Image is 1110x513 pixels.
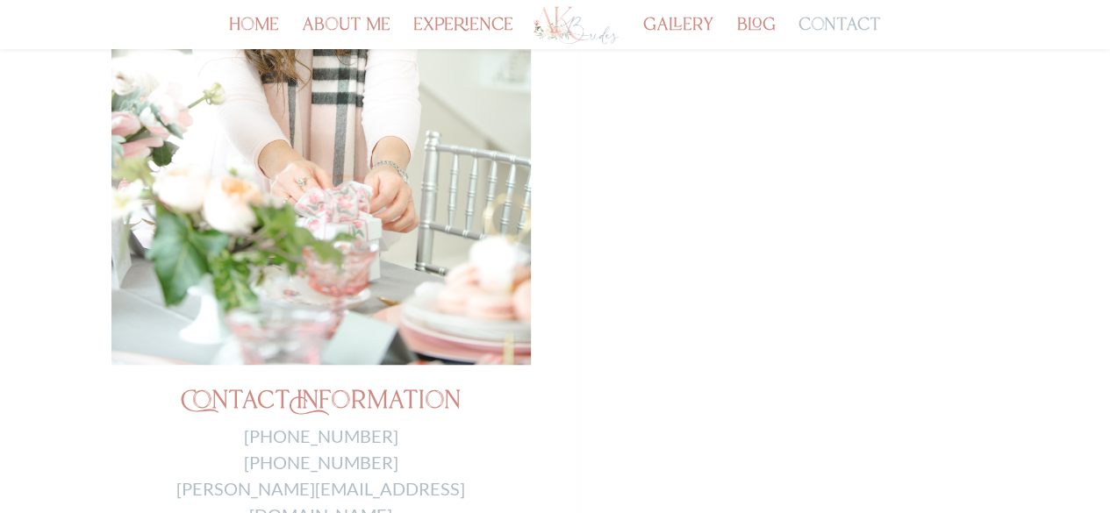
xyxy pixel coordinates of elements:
[798,19,881,49] a: contact
[244,425,398,446] a: [PHONE_NUMBER]
[111,389,531,423] h2: Contact Information
[532,4,619,46] img: Los Angeles Wedding Planner - AK Brides
[737,19,776,49] a: blog
[229,19,279,49] a: home
[413,19,512,49] a: experience
[244,452,398,473] a: [PHONE_NUMBER]
[643,19,714,49] a: gallery
[302,19,390,49] a: about me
